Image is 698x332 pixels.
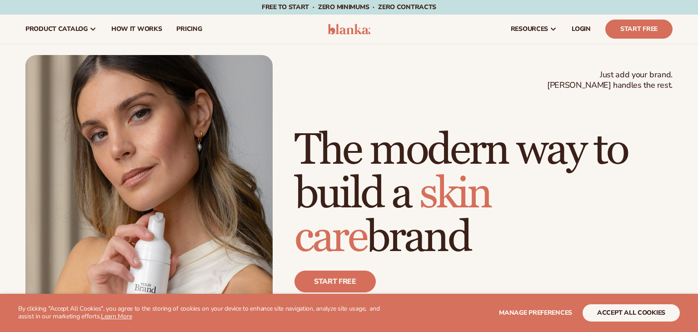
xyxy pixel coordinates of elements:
a: LOGIN [564,15,598,44]
span: skin care [294,167,491,264]
button: accept all cookies [583,304,680,322]
a: resources [504,15,564,44]
span: Free to start · ZERO minimums · ZERO contracts [262,3,436,11]
button: Manage preferences [499,304,572,322]
span: resources [511,25,548,33]
a: Start Free [605,20,673,39]
h1: The modern way to build a brand [294,129,673,260]
a: pricing [169,15,209,44]
a: Start free [294,271,376,292]
span: LOGIN [572,25,591,33]
span: Just add your brand. [PERSON_NAME] handles the rest. [547,70,673,91]
span: Manage preferences [499,308,572,317]
span: How It Works [111,25,162,33]
span: product catalog [25,25,88,33]
a: Learn More [101,312,132,321]
a: product catalog [18,15,104,44]
span: pricing [176,25,202,33]
img: logo [328,24,371,35]
p: By clicking "Accept All Cookies", you agree to the storing of cookies on your device to enhance s... [18,305,383,321]
a: How It Works [104,15,170,44]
